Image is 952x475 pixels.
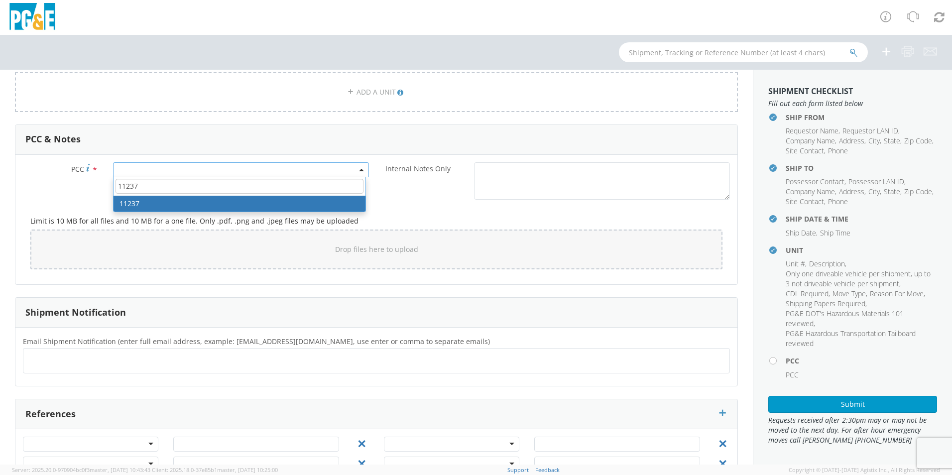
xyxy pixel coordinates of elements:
strong: Shipment Checklist [768,86,853,97]
span: Company Name [786,187,835,196]
span: Site Contact [786,146,824,155]
h4: Unit [786,246,937,254]
span: Drop files here to upload [335,244,418,254]
li: , [904,187,934,197]
span: Server: 2025.20.0-970904bc0f3 [12,466,150,474]
li: , [786,146,826,156]
h4: Ship From [786,114,937,121]
span: State [884,136,900,145]
li: , [786,126,840,136]
span: Address [839,187,864,196]
span: Phone [828,197,848,206]
span: PCC [71,164,84,174]
li: , [786,309,935,329]
span: Address [839,136,864,145]
span: Ship Date [786,228,816,237]
h3: References [25,409,76,419]
span: PG&E DOT's Hazardous Materials 101 reviewed [786,309,904,328]
span: Company Name [786,136,835,145]
h4: Ship To [786,164,937,172]
li: , [842,126,900,136]
span: Zip Code [904,136,932,145]
li: , [786,259,807,269]
span: Ship Time [820,228,850,237]
li: , [786,187,836,197]
span: Copyright © [DATE]-[DATE] Agistix Inc., All Rights Reserved [789,466,940,474]
li: , [786,177,846,187]
li: , [833,289,867,299]
input: Shipment, Tracking or Reference Number (at least 4 chars) [619,42,868,62]
span: Client: 2025.18.0-37e85b1 [152,466,278,474]
span: Only one driveable vehicle per shipment, up to 3 not driveable vehicle per shipment [786,269,931,288]
span: Zip Code [904,187,932,196]
span: Email Shipment Notification (enter full email address, example: jdoe01@agistix.com, use enter or ... [23,337,490,346]
span: master, [DATE] 10:25:00 [217,466,278,474]
h3: PCC & Notes [25,134,81,144]
span: Requestor LAN ID [842,126,898,135]
a: Feedback [535,466,560,474]
span: Shipping Papers Required [786,299,865,308]
h5: Limit is 10 MB for all files and 10 MB for a one file. Only .pdf, .png and .jpeg files may be upl... [30,217,722,225]
span: Fill out each form listed below [768,99,937,109]
span: Site Contact [786,197,824,206]
li: , [884,187,902,197]
li: , [839,136,866,146]
span: Possessor Contact [786,177,844,186]
span: Requestor Name [786,126,838,135]
button: Submit [768,396,937,413]
li: , [809,259,846,269]
h3: Shipment Notification [25,308,126,318]
span: Phone [828,146,848,155]
li: , [868,136,881,146]
li: , [786,289,830,299]
li: , [884,136,902,146]
span: Possessor LAN ID [848,177,904,186]
li: , [786,228,818,238]
span: Move Type [833,289,866,298]
li: , [848,177,906,187]
li: , [839,187,866,197]
span: Reason For Move [870,289,924,298]
h4: Ship Date & Time [786,215,937,223]
span: Description [809,259,845,268]
span: PCC [786,370,799,379]
li: , [786,269,935,289]
li: , [786,136,836,146]
span: PG&E Hazardous Transportation Tailboard reviewed [786,329,916,348]
a: Support [507,466,529,474]
h4: PCC [786,357,937,364]
span: master, [DATE] 10:43:43 [90,466,150,474]
li: , [868,187,881,197]
li: , [870,289,925,299]
span: State [884,187,900,196]
a: ADD A UNIT [15,72,738,112]
li: , [786,197,826,207]
span: Internal Notes Only [385,164,451,173]
span: City [868,136,880,145]
li: , [904,136,934,146]
span: CDL Required [786,289,829,298]
span: Unit # [786,259,805,268]
li: 11237 [114,196,365,212]
span: Requests received after 2:30pm may or may not be moved to the next day. For after hour emergency ... [768,415,937,445]
li: , [786,299,867,309]
span: City [868,187,880,196]
img: pge-logo-06675f144f4cfa6a6814.png [7,3,57,32]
